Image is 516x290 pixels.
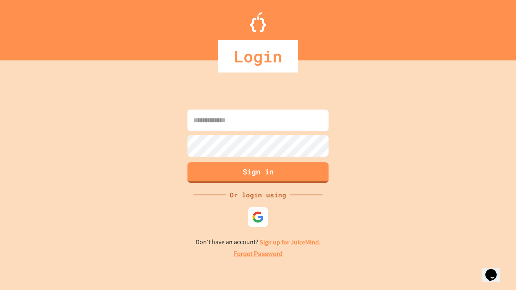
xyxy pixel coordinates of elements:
[449,223,508,257] iframe: chat widget
[218,40,298,72] div: Login
[250,12,266,32] img: Logo.svg
[482,258,508,282] iframe: chat widget
[260,238,321,246] a: Sign up for JuiceMind.
[226,190,290,200] div: Or login using
[252,211,264,223] img: google-icon.svg
[233,249,283,259] a: Forgot Password
[196,237,321,247] p: Don't have an account?
[187,162,329,183] button: Sign in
